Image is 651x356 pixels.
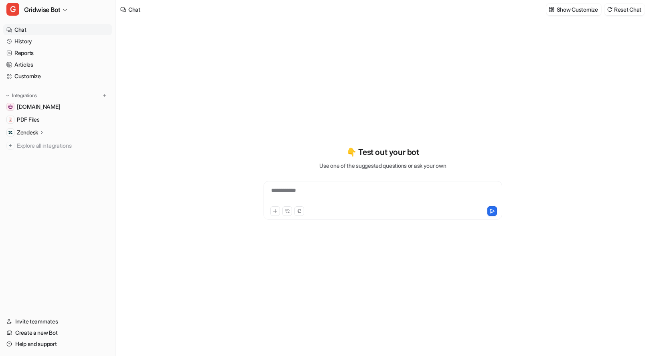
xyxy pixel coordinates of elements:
div: Chat [128,5,140,14]
a: Invite teammates [3,316,112,327]
button: Show Customize [546,4,601,15]
a: Explore all integrations [3,140,112,151]
img: customize [549,6,554,12]
img: PDF Files [8,117,13,122]
p: Show Customize [557,5,598,14]
a: Create a new Bot [3,327,112,338]
a: Articles [3,59,112,70]
p: Use one of the suggested questions or ask your own [319,161,446,170]
button: Reset Chat [604,4,645,15]
span: [DOMAIN_NAME] [17,103,60,111]
img: explore all integrations [6,142,14,150]
button: Integrations [3,92,39,100]
img: expand menu [5,93,10,98]
p: Zendesk [17,128,38,136]
a: Help and support [3,338,112,350]
img: gridwise.io [8,104,13,109]
a: Reports [3,47,112,59]
span: G [6,3,19,16]
p: 👇 Test out your bot [347,146,419,158]
a: gridwise.io[DOMAIN_NAME] [3,101,112,112]
img: menu_add.svg [102,93,107,98]
span: PDF Files [17,116,39,124]
p: Integrations [12,92,37,99]
img: reset [607,6,612,12]
a: PDF FilesPDF Files [3,114,112,125]
a: Chat [3,24,112,35]
a: Customize [3,71,112,82]
img: Zendesk [8,130,13,135]
a: History [3,36,112,47]
span: Explore all integrations [17,139,109,152]
span: Gridwise Bot [24,4,60,15]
